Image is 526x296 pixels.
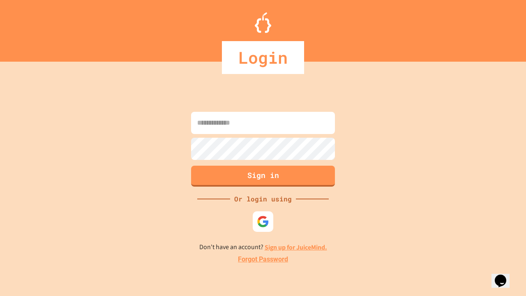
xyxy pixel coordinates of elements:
[265,243,327,252] a: Sign up for JuiceMind.
[199,242,327,252] p: Don't have an account?
[458,227,518,262] iframe: chat widget
[238,254,288,264] a: Forgot Password
[222,41,304,74] div: Login
[491,263,518,288] iframe: chat widget
[191,166,335,187] button: Sign in
[255,12,271,33] img: Logo.svg
[230,194,296,204] div: Or login using
[257,215,269,228] img: google-icon.svg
